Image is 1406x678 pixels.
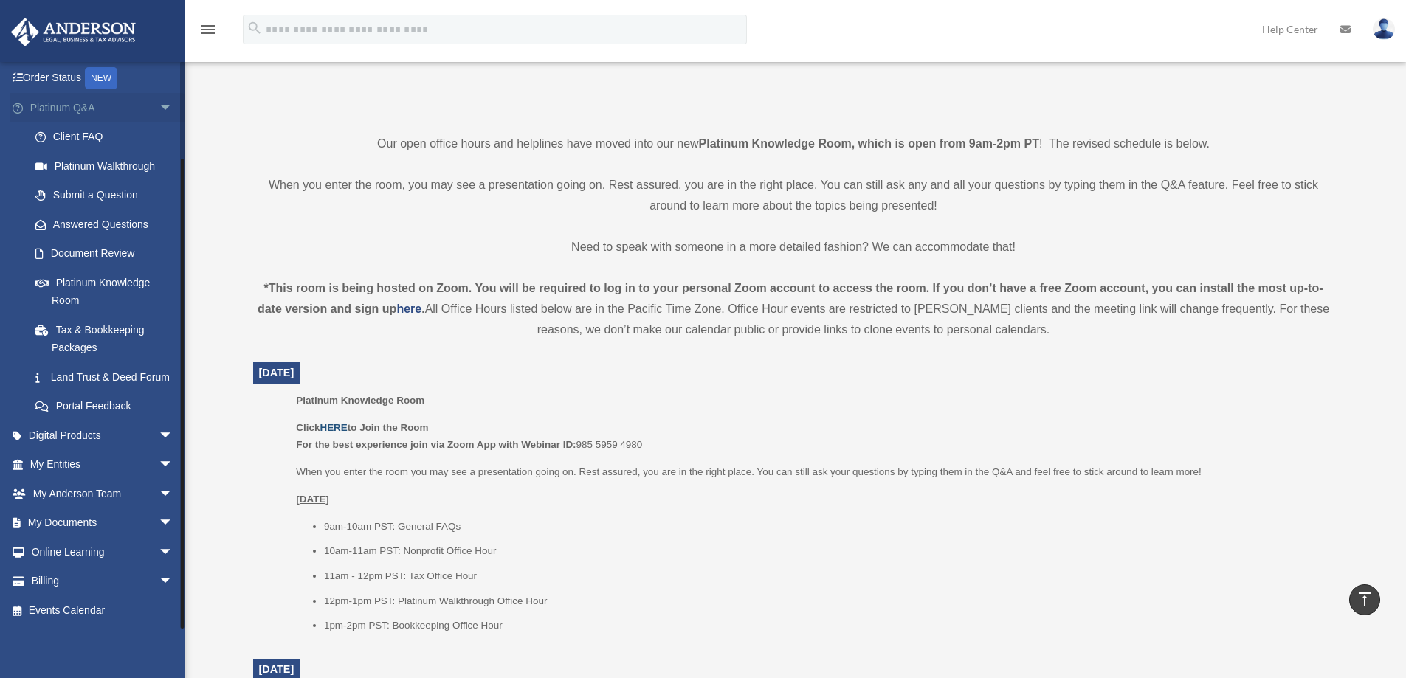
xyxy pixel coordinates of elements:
[247,20,263,36] i: search
[85,67,117,89] div: NEW
[10,93,196,122] a: Platinum Q&Aarrow_drop_down
[253,134,1334,154] p: Our open office hours and helplines have moved into our new ! The revised schedule is below.
[21,392,196,421] a: Portal Feedback
[699,137,1039,150] strong: Platinum Knowledge Room, which is open from 9am-2pm PT
[320,422,347,433] a: HERE
[159,93,188,123] span: arrow_drop_down
[159,567,188,597] span: arrow_drop_down
[324,518,1324,536] li: 9am-10am PST: General FAQs
[10,63,196,94] a: Order StatusNEW
[296,439,576,450] b: For the best experience join via Zoom App with Webinar ID:
[296,419,1323,454] p: 985 5959 4980
[10,595,196,625] a: Events Calendar
[159,421,188,451] span: arrow_drop_down
[10,508,196,538] a: My Documentsarrow_drop_down
[259,663,294,675] span: [DATE]
[324,617,1324,634] li: 1pm-2pm PST: Bookkeeping Office Hour
[10,479,196,508] a: My Anderson Teamarrow_drop_down
[324,542,1324,560] li: 10am-11am PST: Nonprofit Office Hour
[21,151,196,181] a: Platinum Walkthrough
[296,494,329,505] u: [DATE]
[296,395,424,406] span: Platinum Knowledge Room
[7,18,140,46] img: Anderson Advisors Platinum Portal
[199,21,217,38] i: menu
[258,282,1323,315] strong: *This room is being hosted on Zoom. You will be required to log in to your personal Zoom account ...
[21,122,196,152] a: Client FAQ
[10,567,196,596] a: Billingarrow_drop_down
[296,422,428,433] b: Click to Join the Room
[10,421,196,450] a: Digital Productsarrow_drop_down
[1373,18,1395,40] img: User Pic
[1349,584,1380,615] a: vertical_align_top
[296,463,1323,481] p: When you enter the room you may see a presentation going on. Rest assured, you are in the right p...
[199,26,217,38] a: menu
[21,362,196,392] a: Land Trust & Deed Forum
[159,508,188,539] span: arrow_drop_down
[159,537,188,567] span: arrow_drop_down
[324,592,1324,610] li: 12pm-1pm PST: Platinum Walkthrough Office Hour
[21,210,196,239] a: Answered Questions
[21,239,196,269] a: Document Review
[21,268,188,315] a: Platinum Knowledge Room
[396,302,421,315] a: here
[10,450,196,480] a: My Entitiesarrow_drop_down
[253,175,1334,216] p: When you enter the room, you may see a presentation going on. Rest assured, you are in the right ...
[1356,590,1374,608] i: vertical_align_top
[324,567,1324,585] li: 11am - 12pm PST: Tax Office Hour
[159,479,188,509] span: arrow_drop_down
[421,302,424,315] strong: .
[10,537,196,567] a: Online Learningarrow_drop_down
[159,450,188,480] span: arrow_drop_down
[253,237,1334,257] p: Need to speak with someone in a more detailed fashion? We can accommodate that!
[21,181,196,210] a: Submit a Question
[259,367,294,378] span: [DATE]
[21,315,196,362] a: Tax & Bookkeeping Packages
[253,278,1334,340] div: All Office Hours listed below are in the Pacific Time Zone. Office Hour events are restricted to ...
